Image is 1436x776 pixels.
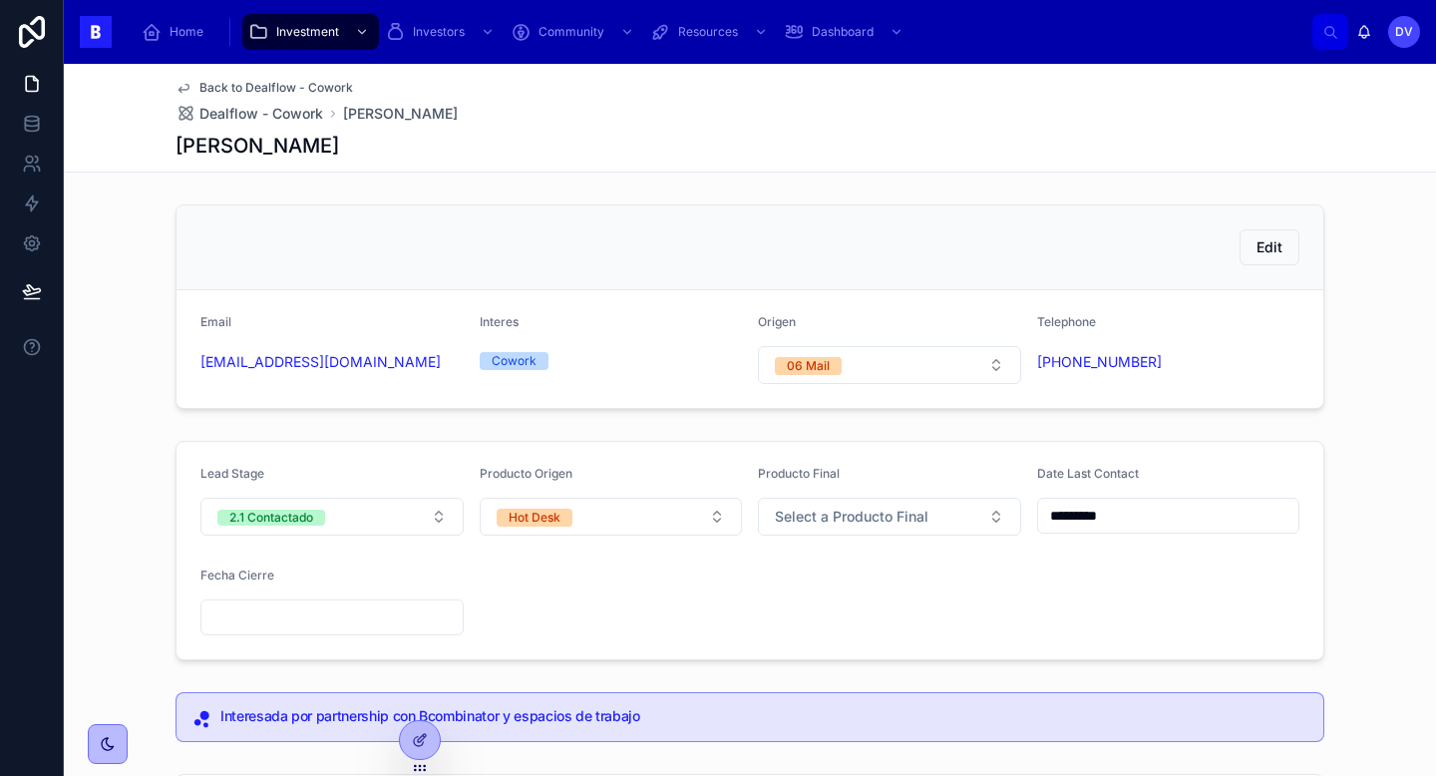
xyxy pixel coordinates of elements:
span: Date Last Contact [1037,466,1139,481]
h1: [PERSON_NAME] [176,132,339,160]
span: Resources [678,24,738,40]
span: Fecha Cierre [200,568,274,582]
span: Producto Origen [480,466,572,481]
button: Unselect I_06_MAIL [775,355,842,375]
span: Email [200,314,231,329]
a: Investment [242,14,379,50]
div: 2.1 Contactado [229,510,313,526]
img: App logo [80,16,112,48]
div: scrollable content [128,10,1312,54]
span: Investors [413,24,465,40]
span: Back to Dealflow - Cowork [199,80,353,96]
span: Investment [276,24,339,40]
span: Dashboard [812,24,874,40]
button: Select Button [758,346,1021,384]
a: Investors [379,14,505,50]
a: [EMAIL_ADDRESS][DOMAIN_NAME] [200,352,441,372]
span: DV [1395,24,1413,40]
a: [PHONE_NUMBER] [1037,352,1162,372]
a: Resources [644,14,778,50]
span: Origen [758,314,796,329]
span: Home [170,24,203,40]
span: Edit [1256,237,1282,257]
span: Select a Producto Final [775,507,928,527]
div: Cowork [492,352,537,370]
a: Dashboard [778,14,913,50]
span: Interes [480,314,519,329]
a: Back to Dealflow - Cowork [176,80,353,96]
span: Dealflow - Cowork [199,104,323,124]
a: Community [505,14,644,50]
a: Home [136,14,217,50]
span: Producto Final [758,466,840,481]
div: 06 Mail [787,357,830,375]
span: Lead Stage [200,466,264,481]
a: Dealflow - Cowork [176,104,323,124]
div: Hot Desk [509,509,560,527]
button: Select Button [200,498,464,536]
button: Select Button [480,498,743,536]
button: Select Button [758,498,1021,536]
a: [PERSON_NAME] [343,104,458,124]
button: Edit [1240,229,1299,265]
span: Community [538,24,604,40]
h5: Interesada por partnership con Bcombinator y espacios de trabajo [220,709,1307,723]
span: Telephone [1037,314,1096,329]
